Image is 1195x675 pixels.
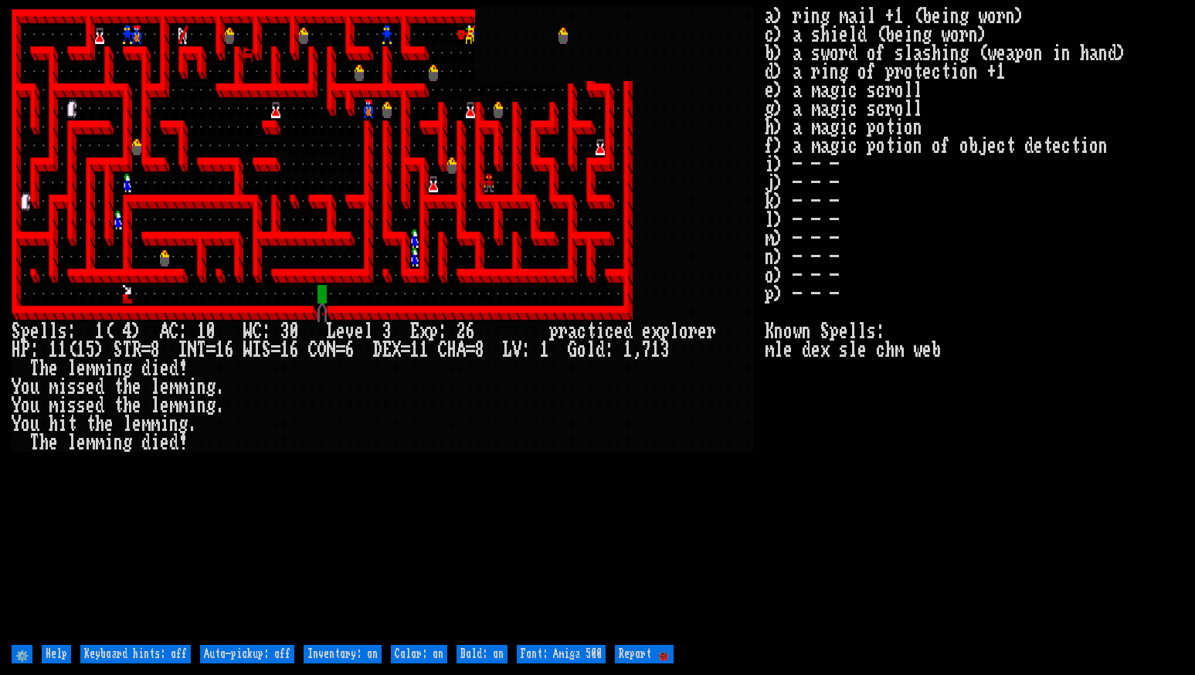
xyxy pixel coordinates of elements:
div: e [132,396,141,415]
div: e [49,433,58,452]
div: O [317,341,327,359]
div: x [419,322,429,341]
div: i [160,415,169,433]
div: c [577,322,586,341]
div: 8 [151,341,160,359]
div: r [707,322,716,341]
input: Report 🐞 [615,645,674,663]
div: : [438,322,447,341]
div: l [123,415,132,433]
div: . [216,396,225,415]
div: S [114,341,123,359]
div: t [114,396,123,415]
div: l [49,322,58,341]
div: E [410,322,419,341]
div: G [568,341,577,359]
div: o [21,415,30,433]
div: i [151,433,160,452]
div: T [30,433,39,452]
div: t [67,415,76,433]
div: N [188,341,197,359]
div: 1 [540,341,549,359]
div: r [688,322,698,341]
div: g [178,415,188,433]
div: : [67,322,76,341]
div: s [76,396,86,415]
div: h [39,359,49,378]
div: e [132,415,141,433]
div: 0 [206,322,216,341]
div: i [58,396,67,415]
div: h [95,415,104,433]
div: 0 [290,322,299,341]
div: m [151,415,160,433]
div: Y [12,415,21,433]
div: n [114,359,123,378]
div: . [216,378,225,396]
div: 3 [280,322,290,341]
div: d [596,341,605,359]
div: e [160,396,169,415]
div: 3 [382,322,392,341]
div: H [447,341,457,359]
div: u [30,396,39,415]
div: o [21,396,30,415]
div: e [104,415,114,433]
div: : [521,341,531,359]
div: e [76,433,86,452]
div: p [21,322,30,341]
div: 1 [216,341,225,359]
div: 1 [623,341,633,359]
div: o [679,322,688,341]
div: i [58,415,67,433]
input: Bold: on [457,645,508,663]
div: i [58,378,67,396]
div: 1 [280,341,290,359]
div: r [558,322,568,341]
div: D [373,341,382,359]
div: 3 [660,341,670,359]
input: Color: on [391,645,447,663]
div: ) [95,341,104,359]
div: u [30,378,39,396]
div: A [457,341,466,359]
div: W [243,341,253,359]
div: g [206,378,216,396]
div: . [188,415,197,433]
div: s [76,378,86,396]
input: ⚙️ [12,645,32,663]
div: o [21,378,30,396]
div: m [141,415,151,433]
div: : [605,341,614,359]
div: u [30,415,39,433]
div: t [86,415,95,433]
div: T [30,359,39,378]
div: 1 [95,322,104,341]
div: i [188,378,197,396]
div: e [698,322,707,341]
div: m [86,433,95,452]
stats: a) ring mail +1 (being worn) c) a shield (being worn) b) a sword of slashing (weapon in hand) d) ... [765,7,1183,642]
div: m [86,359,95,378]
div: e [160,359,169,378]
div: I [178,341,188,359]
div: m [49,378,58,396]
div: g [123,359,132,378]
div: N [327,341,336,359]
div: m [169,396,178,415]
div: t [586,322,596,341]
div: = [206,341,216,359]
div: e [336,322,345,341]
div: l [151,378,160,396]
div: e [132,378,141,396]
div: Y [12,378,21,396]
div: = [401,341,410,359]
div: g [123,433,132,452]
div: A [160,322,169,341]
div: H [12,341,21,359]
div: m [49,396,58,415]
div: e [160,378,169,396]
div: l [151,396,160,415]
div: d [141,433,151,452]
div: = [466,341,475,359]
